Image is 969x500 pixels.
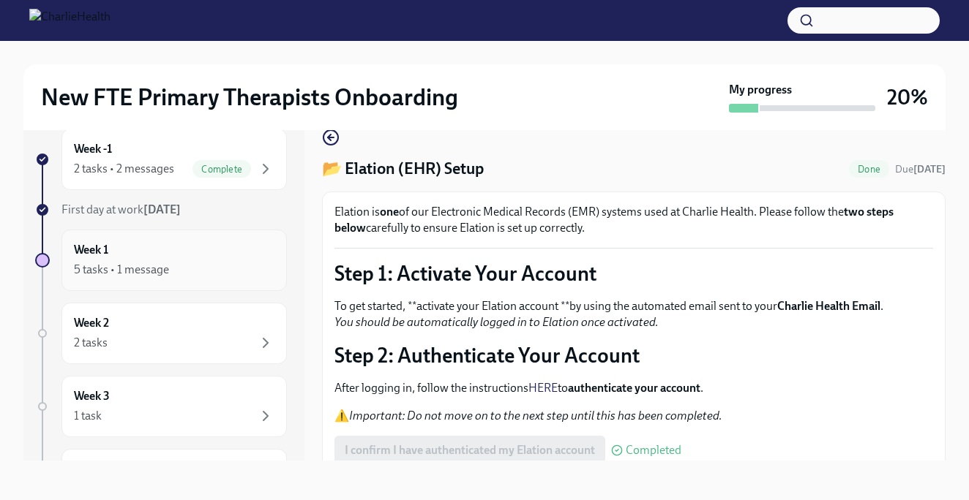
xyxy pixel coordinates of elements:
[74,388,110,404] h6: Week 3
[35,129,287,190] a: Week -12 tasks • 2 messagesComplete
[74,242,108,258] h6: Week 1
[29,9,111,32] img: CharlieHealth
[322,158,484,180] h4: 📂 Elation (EHR) Setup
[74,315,109,331] h6: Week 2
[334,315,659,329] em: You should be automatically logged in to Elation once activated.
[349,409,722,423] em: Important: Do not move on to the next step until this has been completed.
[74,161,174,177] div: 2 tasks • 2 messages
[334,380,933,396] p: After logging in, follow the instructions to .
[334,204,933,236] p: Elation is of our Electronic Medical Records (EMR) systems used at Charlie Health. Please follow ...
[35,202,287,218] a: First day at work[DATE]
[528,381,558,395] a: HERE
[887,84,928,110] h3: 20%
[334,298,933,330] p: To get started, **activate your Elation account **by using the automated email sent to your .
[849,164,889,175] span: Done
[41,83,458,112] h2: New FTE Primary Therapists Onboarding
[74,408,102,424] div: 1 task
[568,381,700,395] strong: authenticate your account
[626,444,681,456] span: Completed
[895,163,946,175] span: Due
[334,342,933,368] p: Step 2: Authenticate Your Account
[74,141,112,157] h6: Week -1
[61,202,181,216] span: First day at work
[35,230,287,291] a: Week 15 tasks • 1 message
[143,202,181,216] strong: [DATE]
[777,299,880,313] strong: Charlie Health Email
[729,82,792,98] strong: My progress
[35,303,287,364] a: Week 22 tasks
[913,163,946,175] strong: [DATE]
[74,262,169,278] div: 5 tasks • 1 message
[380,205,399,219] strong: one
[895,162,946,176] span: August 22nd, 2025 07:00
[334,260,933,287] p: Step 1: Activate Your Account
[74,335,108,351] div: 2 tasks
[192,164,251,175] span: Complete
[334,408,933,424] p: ⚠️
[35,376,287,437] a: Week 31 task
